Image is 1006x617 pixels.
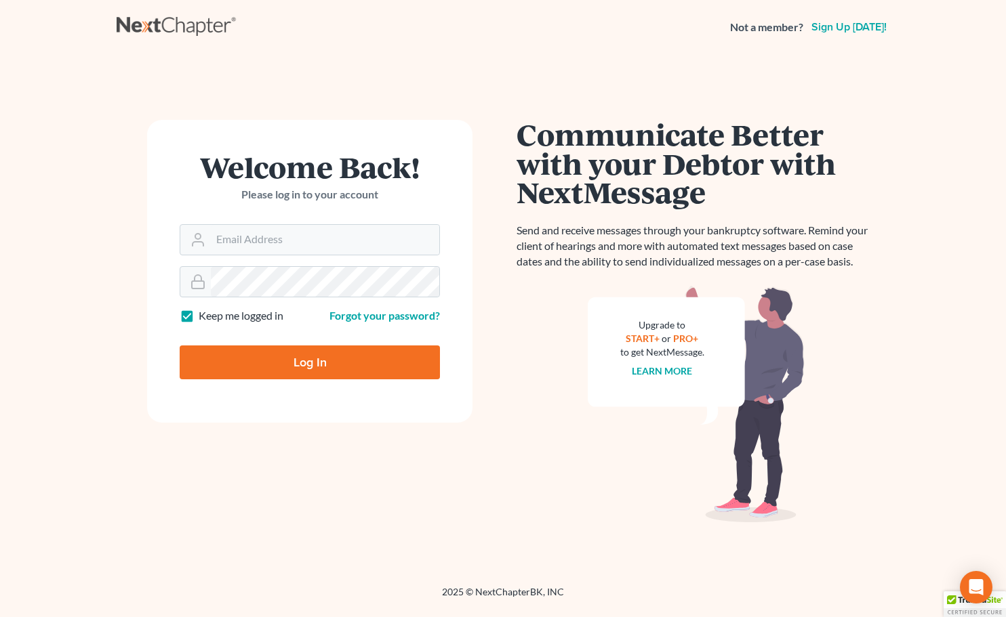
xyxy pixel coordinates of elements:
[674,333,699,344] a: PRO+
[809,22,889,33] a: Sign up [DATE]!
[620,345,704,359] div: to get NextMessage.
[117,585,889,610] div: 2025 © NextChapterBK, INC
[517,223,876,270] p: Send and receive messages through your bankruptcy software. Remind your client of hearings and mo...
[211,225,439,255] input: Email Address
[199,308,283,324] label: Keep me logged in
[662,333,672,344] span: or
[944,591,1006,617] div: TrustedSite Certified
[180,152,440,182] h1: Welcome Back!
[180,187,440,203] p: Please log in to your account
[626,333,660,344] a: START+
[329,309,440,322] a: Forgot your password?
[517,120,876,207] h1: Communicate Better with your Debtor with NextMessage
[180,345,440,379] input: Log In
[620,318,704,332] div: Upgrade to
[960,571,992,603] div: Open Intercom Messenger
[588,286,805,523] img: nextmessage_bg-59042aed3d76b12b5cd301f8e5b87938c9018125f34e5fa2b7a6b67550977c72.svg
[632,365,693,377] a: Learn more
[730,20,803,35] strong: Not a member?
